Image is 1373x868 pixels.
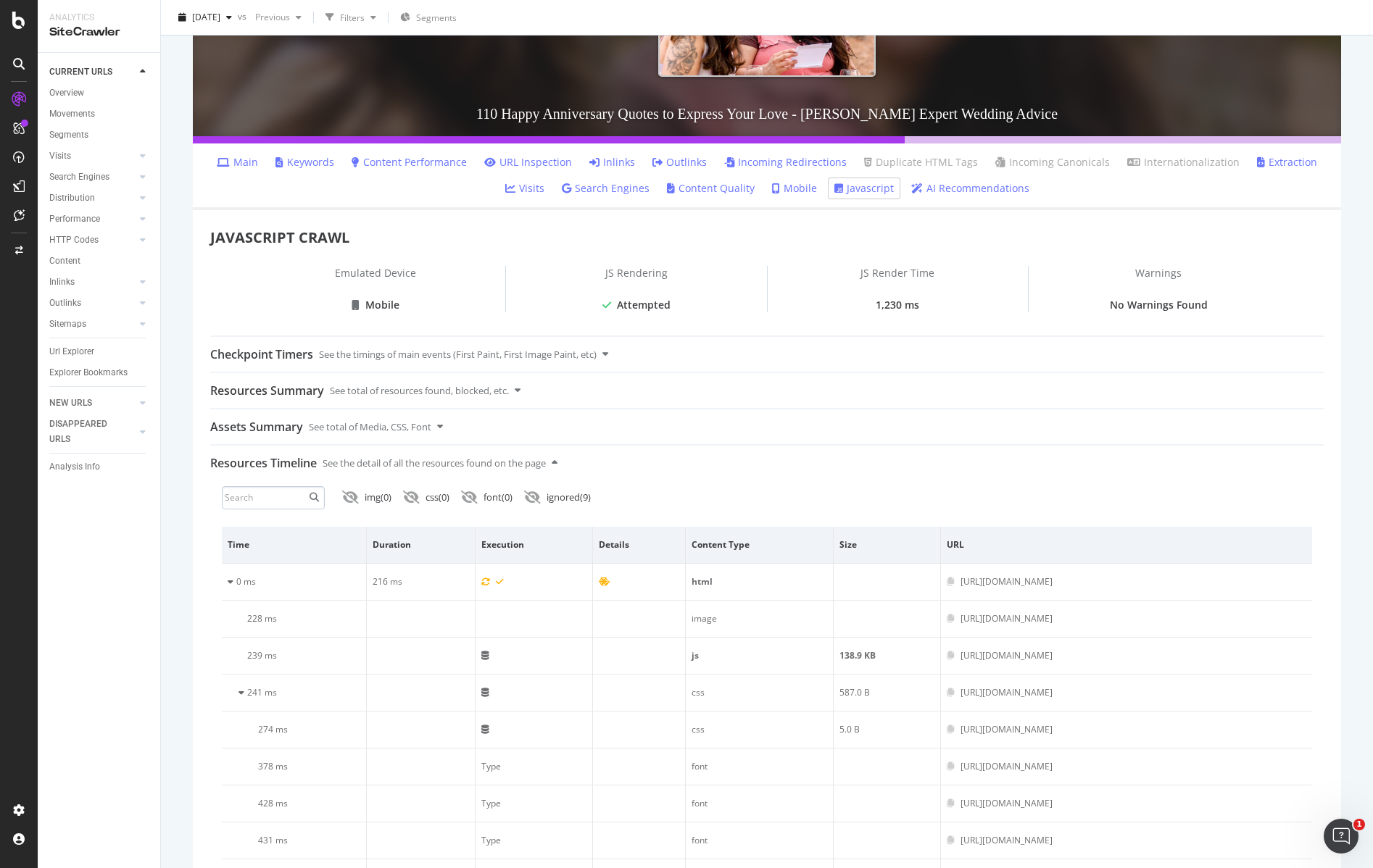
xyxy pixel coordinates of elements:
button: Previous [249,6,307,29]
div: css [692,723,827,736]
a: Movements [49,107,150,122]
span: Size [839,538,931,551]
span: 228 ms [247,612,277,625]
a: Inlinks [49,275,136,290]
div: css ( 0 ) [426,491,449,504]
div: Distribution [49,191,95,206]
a: Outlinks [652,155,707,170]
div: Analysis Info [49,459,100,475]
iframe: Intercom live chat [1324,819,1359,854]
a: Content Performance [352,155,467,170]
div: Movements [49,107,95,122]
input: Search [222,486,325,509]
div: Outlinks [49,296,81,311]
a: Visits [49,149,136,164]
div: Resources Summary [210,373,324,408]
div: 138.9 KB [839,649,934,662]
a: CURRENT URLS [49,64,136,80]
div: See the timings of main events (First Paint, First Image Paint, etc) [319,337,597,372]
div: [URL][DOMAIN_NAME] [961,797,1053,810]
div: Warnings [1029,266,1289,298]
div: No Warnings Found [1110,298,1208,312]
div: Filters [340,11,365,23]
div: Mobile [365,298,399,312]
span: Duration [373,538,465,551]
a: Search Engines [562,181,650,196]
div: 587.0 B [839,686,934,699]
button: [DATE] [173,6,238,29]
div: 1,230 ms [876,298,919,312]
button: Filters [320,6,382,29]
div: ignored ( 9 ) [547,491,591,504]
span: 274 ms [258,723,288,735]
a: Distribution [49,191,136,206]
div: [URL][DOMAIN_NAME] [961,575,1053,588]
div: SiteCrawler [49,24,149,41]
a: Url Explorer [49,344,150,359]
span: 1 [1353,819,1365,830]
span: Execution [481,538,583,551]
div: JS Render Time [768,266,1028,298]
div: Explorer Bookmarks [49,365,128,380]
div: Search Engines [49,170,109,185]
a: Keywords [275,155,334,170]
div: Inlinks [49,275,75,290]
span: URL [947,538,1303,551]
div: img ( 0 ) [365,491,391,504]
span: Time [228,538,357,551]
a: Analysis Info [49,459,150,475]
div: font ( 0 ) [484,491,513,504]
span: Previous [249,11,290,23]
div: js [692,649,827,662]
span: Segments [416,12,457,24]
a: Duplicate HTML Tags [864,155,978,170]
span: Details [599,538,676,551]
a: Incoming Canonicals [995,155,1110,170]
span: vs [238,9,249,22]
a: Extraction [1257,155,1317,170]
a: URL Inspection [484,155,572,170]
div: [URL][DOMAIN_NAME] [961,649,1053,662]
div: See total of Media, CSS, Font [309,409,431,444]
div: CURRENT URLS [49,64,112,80]
div: image [692,612,827,625]
a: HTTP Codes [49,233,136,248]
span: 378 ms [258,760,288,772]
div: NEW URLS [49,396,92,411]
a: Javascript [834,181,894,196]
div: Content [49,254,80,269]
div: html [692,575,827,588]
div: HTTP Codes [49,233,99,248]
div: Attempted [617,298,671,312]
div: [URL][DOMAIN_NAME] [961,834,1053,847]
span: 241 ms [247,686,277,698]
div: css [692,686,827,699]
a: Sitemaps [49,317,136,332]
a: Mobile [772,181,817,196]
div: [URL][DOMAIN_NAME] [961,760,1053,773]
a: Overview [49,85,150,101]
a: DISAPPEARED URLS [49,417,136,447]
a: NEW URLS [49,396,136,411]
a: Incoming Redirections [724,155,847,170]
div: [URL][DOMAIN_NAME] [961,686,1053,699]
a: Search Engines [49,170,136,185]
div: Assets Summary [210,409,303,444]
span: 431 ms [258,834,288,846]
div: Analytics [49,12,149,24]
span: 0 ms [236,575,256,588]
div: font [692,834,827,847]
a: Visits [505,181,544,196]
a: Performance [49,212,136,227]
span: 239 ms [247,649,277,662]
div: Visits [49,149,71,164]
a: Internationalization [1127,155,1240,170]
div: Sitemaps [49,317,86,332]
a: Inlinks [589,155,635,170]
div: Emulated Device [245,266,505,298]
div: See total of resources found, blocked, etc. [330,373,509,408]
button: Segments [394,6,462,29]
div: Type [481,834,501,847]
div: font [692,797,827,810]
div: Url Explorer [49,344,94,359]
